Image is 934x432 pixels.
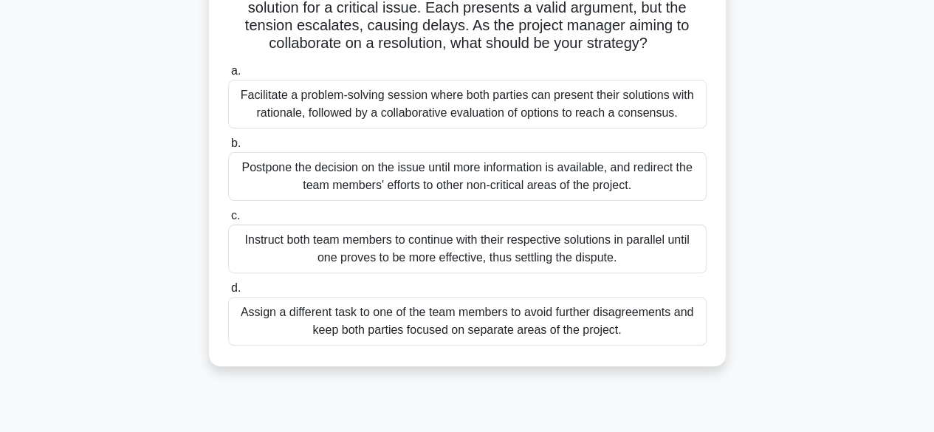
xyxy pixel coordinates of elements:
[231,137,241,149] span: b.
[231,281,241,294] span: d.
[228,297,707,346] div: Assign a different task to one of the team members to avoid further disagreements and keep both p...
[231,64,241,77] span: a.
[228,80,707,128] div: Facilitate a problem-solving session where both parties can present their solutions with rational...
[228,224,707,273] div: Instruct both team members to continue with their respective solutions in parallel until one prov...
[231,209,240,222] span: c.
[228,152,707,201] div: Postpone the decision on the issue until more information is available, and redirect the team mem...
